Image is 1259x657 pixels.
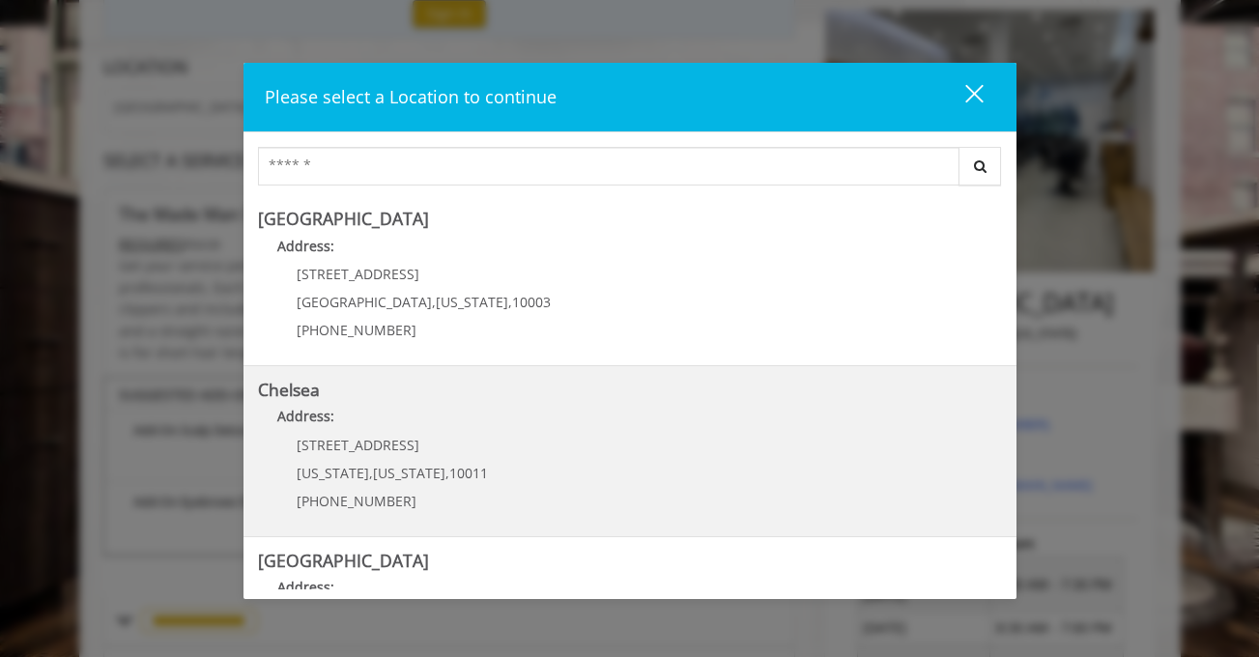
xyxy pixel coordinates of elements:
b: Address: [277,578,334,596]
span: , [432,293,436,311]
span: Please select a Location to continue [265,85,557,108]
b: [GEOGRAPHIC_DATA] [258,207,429,230]
b: Address: [277,237,334,255]
b: Chelsea [258,378,320,401]
span: , [445,464,449,482]
span: [PHONE_NUMBER] [297,492,416,510]
i: Search button [969,159,991,173]
button: close dialog [930,77,995,117]
span: , [508,293,512,311]
span: [US_STATE] [297,464,369,482]
span: , [369,464,373,482]
span: [US_STATE] [436,293,508,311]
span: [GEOGRAPHIC_DATA] [297,293,432,311]
div: Center Select [258,147,1002,195]
span: 10003 [512,293,551,311]
span: [PHONE_NUMBER] [297,321,416,339]
span: [US_STATE] [373,464,445,482]
div: close dialog [943,83,982,112]
span: 10011 [449,464,488,482]
b: [GEOGRAPHIC_DATA] [258,549,429,572]
span: [STREET_ADDRESS] [297,265,419,283]
b: Address: [277,407,334,425]
span: [STREET_ADDRESS] [297,436,419,454]
input: Search Center [258,147,959,186]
